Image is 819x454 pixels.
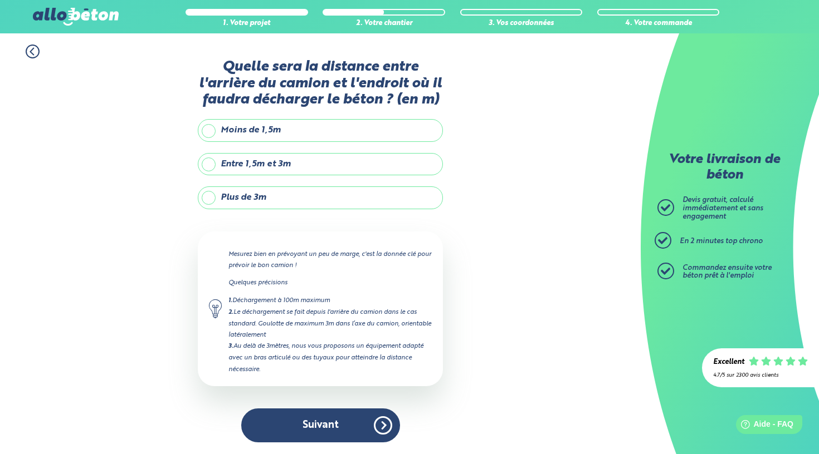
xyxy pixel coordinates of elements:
[660,152,788,183] p: Votre livraison de béton
[228,249,432,271] p: Mesurez bien en prévoyant un peu de marge, c'est la donnée clé pour prévoir le bon camion !
[198,186,443,209] label: Plus de 3m
[228,298,232,304] strong: 1.
[228,309,233,315] strong: 2.
[241,408,400,442] button: Suivant
[186,19,308,28] div: 1. Votre projet
[682,196,763,220] span: Devis gratuit, calculé immédiatement et sans engagement
[323,19,445,28] div: 2. Votre chantier
[198,59,443,108] label: Quelle sera la distance entre l'arrière du camion et l'endroit où il faudra décharger le béton ? ...
[460,19,583,28] div: 3. Vos coordonnées
[228,340,432,374] div: Au delà de 3mètres, nous vous proposons un équipement adapté avec un bras articulé ou des tuyaux ...
[682,264,772,280] span: Commandez ensuite votre béton prêt à l'emploi
[713,358,744,367] div: Excellent
[713,372,808,378] div: 4.7/5 sur 2300 avis clients
[228,295,432,307] div: Déchargement à 100m maximum
[228,343,233,349] strong: 3.
[228,277,432,288] p: Quelques précisions
[597,19,720,28] div: 4. Votre commande
[720,411,807,442] iframe: Help widget launcher
[228,307,432,340] div: Le déchargement se fait depuis l'arrière du camion dans le cas standard. Goulotte de maximum 3m d...
[33,8,119,26] img: allobéton
[198,153,443,175] label: Entre 1,5m et 3m
[198,119,443,141] label: Moins de 1,5m
[680,238,763,245] span: En 2 minutes top chrono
